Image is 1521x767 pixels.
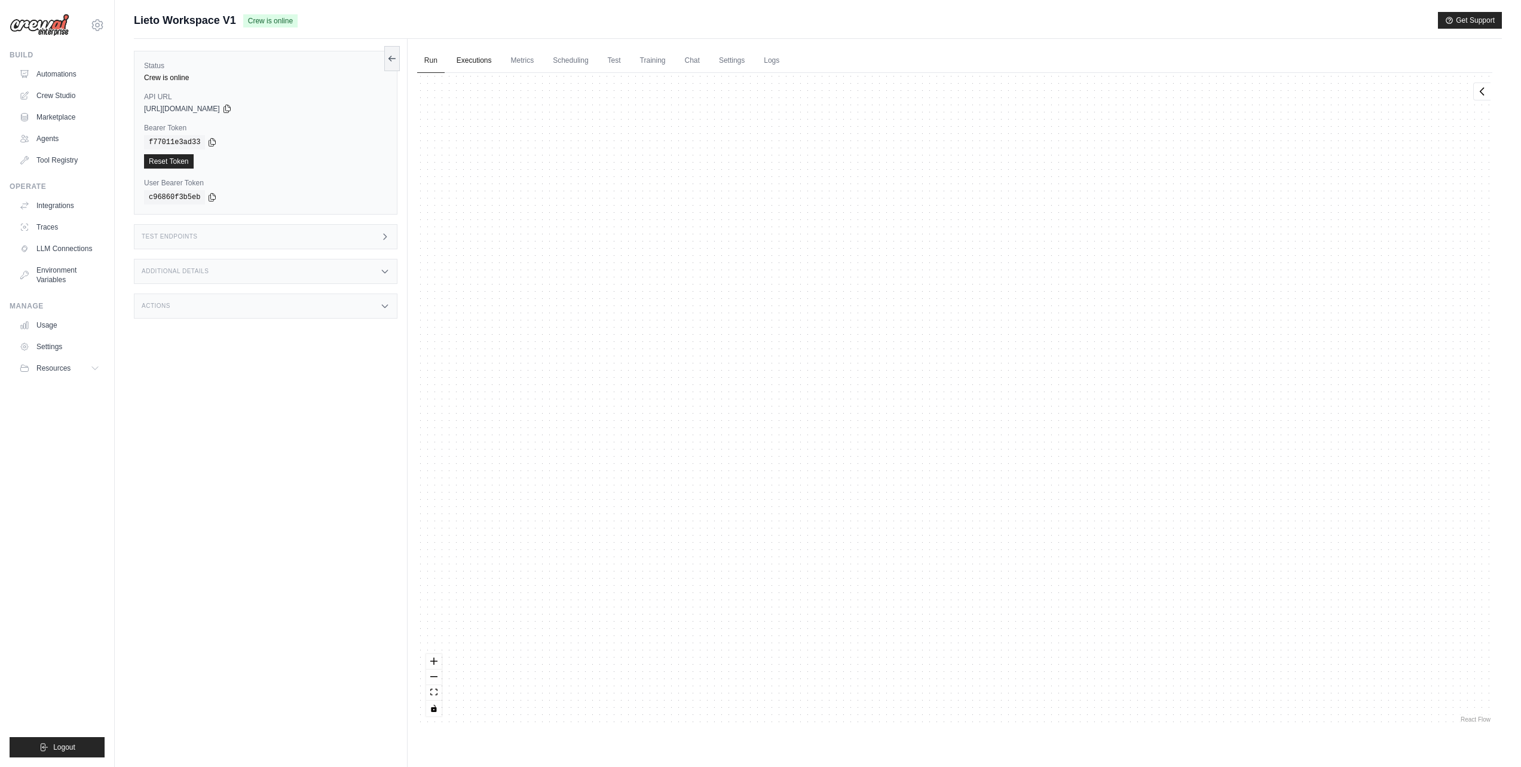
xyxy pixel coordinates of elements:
[144,190,205,204] code: c96860f3b5eb
[144,61,387,71] label: Status
[1461,710,1521,767] iframe: Chat Widget
[14,86,105,105] a: Crew Studio
[1461,710,1521,767] div: 채팅 위젯
[144,123,387,133] label: Bearer Token
[1438,12,1502,29] button: Get Support
[633,48,673,74] a: Training
[14,65,105,84] a: Automations
[10,182,105,191] div: Operate
[601,48,628,74] a: Test
[14,316,105,335] a: Usage
[14,359,105,378] button: Resources
[14,196,105,215] a: Integrations
[142,268,209,275] h3: Additional Details
[10,50,105,60] div: Build
[426,654,442,670] button: zoom in
[678,48,707,74] a: Chat
[144,178,387,188] label: User Bearer Token
[144,104,220,114] span: [URL][DOMAIN_NAME]
[134,12,236,29] span: Lieto Workspace V1
[10,14,69,36] img: Logo
[142,233,198,240] h3: Test Endpoints
[14,239,105,258] a: LLM Connections
[14,129,105,148] a: Agents
[14,337,105,356] a: Settings
[14,108,105,127] a: Marketplace
[142,302,170,310] h3: Actions
[712,48,752,74] a: Settings
[36,363,71,373] span: Resources
[546,48,595,74] a: Scheduling
[426,654,442,716] div: React Flow controls
[10,737,105,757] button: Logout
[757,48,786,74] a: Logs
[10,301,105,311] div: Manage
[426,685,442,701] button: fit view
[144,92,387,102] label: API URL
[144,73,387,82] div: Crew is online
[1461,716,1491,723] a: React Flow attribution
[14,218,105,237] a: Traces
[504,48,541,74] a: Metrics
[243,14,298,27] span: Crew is online
[449,48,499,74] a: Executions
[144,154,194,169] a: Reset Token
[426,701,442,716] button: toggle interactivity
[426,670,442,685] button: zoom out
[53,742,75,752] span: Logout
[14,151,105,170] a: Tool Registry
[417,48,445,74] a: Run
[14,261,105,289] a: Environment Variables
[144,135,205,149] code: f77011e3ad33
